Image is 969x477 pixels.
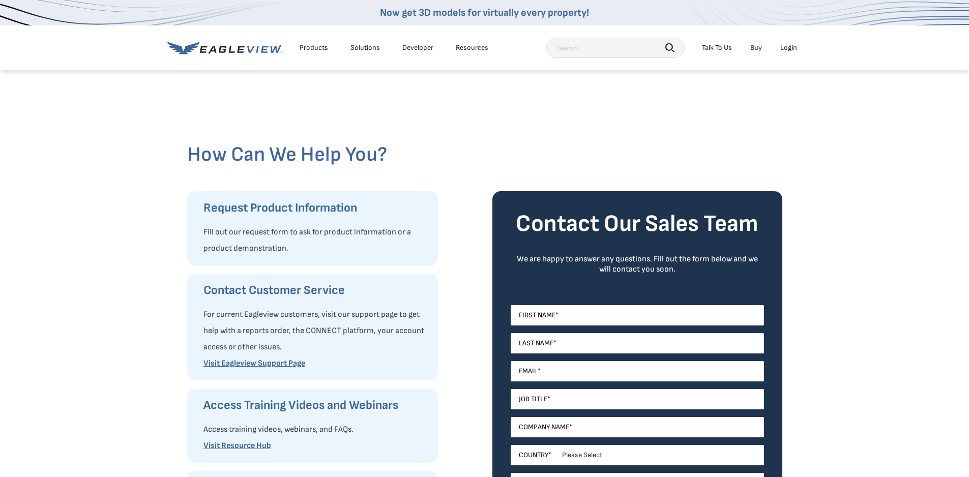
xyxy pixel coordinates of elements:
[380,7,589,19] a: Now get 3D models for virtually every property!
[300,43,328,52] div: Products
[203,282,428,299] h3: Contact Customer Service
[350,43,380,52] div: Solutions
[203,224,428,257] p: Fill out our request form to ask for product information or a product demonstration.
[203,200,428,216] h3: Request Product Information
[780,43,797,52] div: Login
[203,441,271,451] a: Visit Resource Hub
[203,397,428,413] h3: Access Training Videos and Webinars
[203,359,305,368] a: Visit Eagleview Support Page
[702,43,732,52] div: Talk To Us
[456,43,488,52] div: Resources
[402,43,433,52] a: Developer
[546,38,685,58] input: Search
[511,254,764,275] div: We are happy to answer any questions. Fill out the form below and we will contact you soon.
[516,210,758,238] strong: Contact Our Sales Team
[203,307,428,355] p: For current Eagleview customers, visit our support page to get help with a reports order, the CON...
[750,43,762,52] a: Buy
[203,422,428,438] p: Access training videos, webinars, and FAQs.
[187,142,782,167] h2: How Can We Help You?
